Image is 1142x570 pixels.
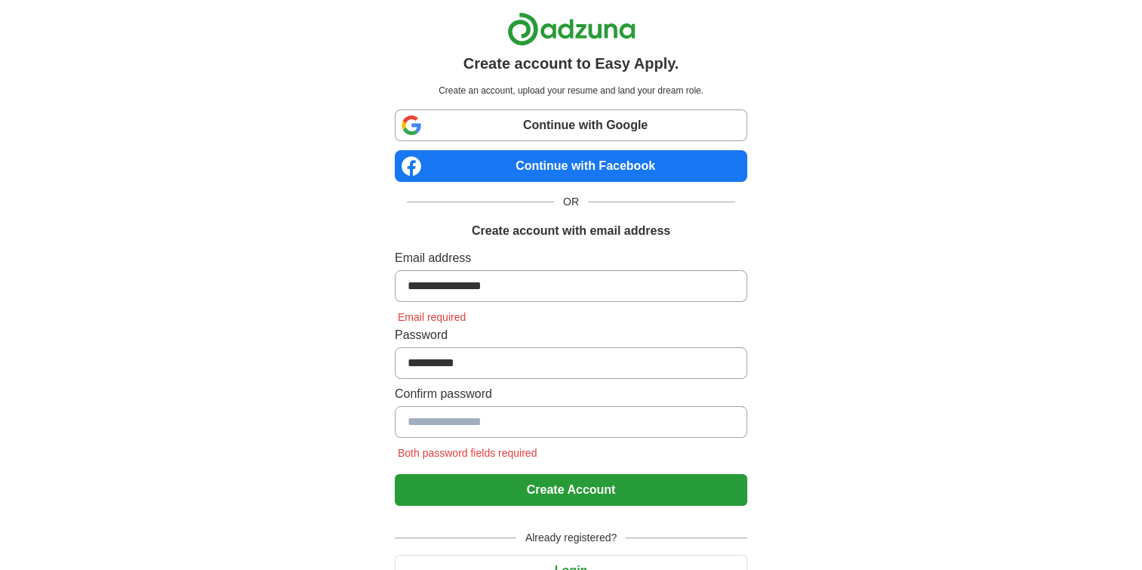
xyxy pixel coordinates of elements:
a: Continue with Google [395,109,747,141]
label: Password [395,326,747,344]
h1: Create account with email address [472,222,670,240]
label: Email address [395,249,747,267]
span: Both password fields required [395,447,540,459]
label: Confirm password [395,385,747,403]
p: Create an account, upload your resume and land your dream role. [398,84,744,97]
span: Email required [395,311,469,323]
h1: Create account to Easy Apply. [463,52,679,75]
a: Continue with Facebook [395,150,747,182]
span: Already registered? [516,530,626,546]
button: Create Account [395,474,747,506]
span: OR [554,194,588,210]
img: Adzuna logo [507,12,636,46]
